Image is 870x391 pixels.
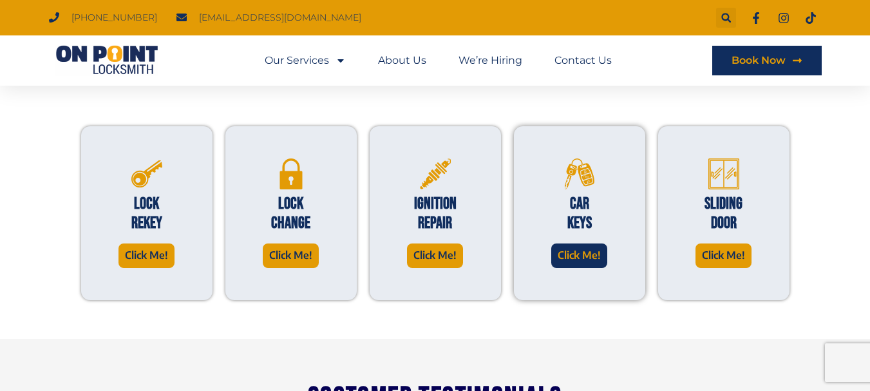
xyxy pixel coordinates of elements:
[558,247,601,264] span: Click Me!
[113,195,180,233] h2: Lock Rekey
[716,8,736,28] div: Search
[118,243,175,267] a: Click Me!
[695,243,752,267] a: Click Me!
[413,247,457,264] span: Click Me!
[68,9,157,26] span: [PHONE_NUMBER]
[546,195,613,233] h2: Car Keys
[378,46,426,75] a: About Us
[263,243,319,267] a: Click Me!
[551,243,607,267] a: Click Me!
[258,195,325,233] h2: Lock change
[402,195,469,233] h2: IGNITION REPAIR
[702,247,745,264] span: Click Me!
[265,46,612,75] nav: Menu
[265,46,346,75] a: Our Services
[269,247,312,264] span: Click Me!
[125,247,168,264] span: Click Me!
[712,46,822,75] a: Book Now
[459,46,522,75] a: We’re Hiring
[732,55,786,66] span: Book Now
[690,195,757,233] h2: Sliding door
[554,46,612,75] a: Contact Us
[196,9,361,26] span: [EMAIL_ADDRESS][DOMAIN_NAME]
[407,243,463,267] a: Click Me!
